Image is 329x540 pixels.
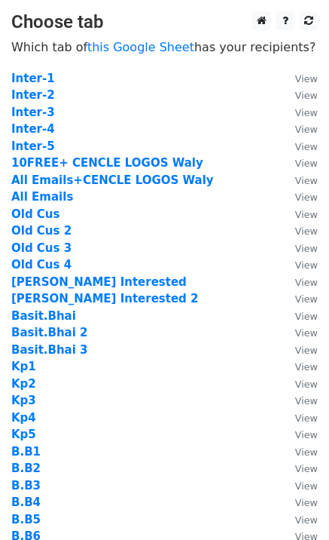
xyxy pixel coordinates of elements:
a: 10FREE+ CENCLE LOGOS Waly [11,156,203,170]
small: View [295,124,318,135]
a: View [280,343,318,357]
a: Inter-4 [11,122,55,136]
a: Basit.Bhai 2 [11,326,88,339]
a: View [280,309,318,323]
small: View [295,345,318,356]
small: View [295,327,318,339]
a: View [280,106,318,119]
a: View [280,292,318,305]
h3: Choose tab [11,11,318,33]
small: View [295,497,318,508]
a: [PERSON_NAME] Interested 2 [11,292,199,305]
small: View [295,107,318,118]
a: [PERSON_NAME] Interested [11,275,187,289]
a: View [280,122,318,136]
a: Old Cus 4 [11,258,72,272]
a: View [280,496,318,509]
small: View [295,158,318,169]
small: View [295,379,318,390]
a: Inter-3 [11,106,55,119]
small: View [295,293,318,305]
a: View [280,140,318,153]
a: Inter-1 [11,72,55,85]
a: Basit.Bhai 3 [11,343,88,357]
small: View [295,209,318,220]
a: All Emails+CENCLE LOGOS Waly [11,173,214,187]
a: View [280,156,318,170]
small: View [295,90,318,101]
p: Which tab of has your recipients? [11,39,318,55]
a: View [280,190,318,204]
small: View [295,259,318,271]
a: B.B5 [11,513,41,526]
a: View [280,241,318,255]
a: B.B2 [11,462,41,475]
a: Kp2 [11,377,36,391]
a: View [280,411,318,425]
a: View [280,224,318,238]
a: Old Cus [11,207,59,221]
a: View [280,275,318,289]
a: View [280,462,318,475]
a: View [280,377,318,391]
small: View [295,192,318,203]
small: View [295,243,318,254]
small: View [295,361,318,373]
small: View [295,395,318,407]
a: View [280,173,318,187]
a: View [280,72,318,85]
small: View [295,480,318,492]
a: this Google Sheet [87,40,194,54]
a: All Emails [11,190,73,204]
small: View [295,175,318,186]
small: View [295,311,318,322]
a: Inter-5 [11,140,55,153]
a: View [280,360,318,373]
a: Inter-2 [11,88,55,102]
small: View [295,277,318,288]
small: View [295,226,318,237]
a: B.B4 [11,496,41,509]
a: View [280,207,318,221]
strong: Basit.Bhai [11,309,76,323]
a: B.B3 [11,479,41,492]
a: B.B1 [11,445,41,459]
a: View [280,394,318,407]
small: View [295,413,318,424]
a: Kp4 [11,411,36,425]
a: Old Cus 3 [11,241,72,255]
a: View [280,88,318,102]
a: Kp5 [11,428,36,441]
a: View [280,326,318,339]
a: Kp1 [11,360,36,373]
a: View [280,445,318,459]
a: View [280,513,318,526]
a: Old Cus 2 [11,224,72,238]
strong: Kp3 [11,394,36,407]
small: View [295,429,318,440]
small: View [295,73,318,84]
